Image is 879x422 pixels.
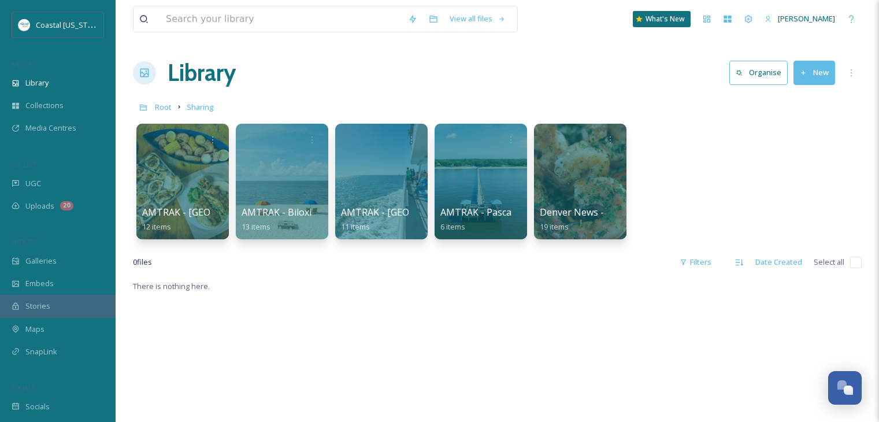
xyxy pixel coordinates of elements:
a: Denver News - KWGN19 items [540,207,635,232]
span: Stories [25,301,50,312]
span: Uploads [25,201,54,212]
span: 11 items [341,221,370,232]
span: [PERSON_NAME] [778,13,835,24]
span: AMTRAK - [GEOGRAPHIC_DATA] [341,206,480,219]
span: Socials [25,401,50,412]
span: Sharing [187,102,214,112]
span: Coastal [US_STATE] [36,19,102,30]
span: 0 file s [133,257,152,268]
a: AMTRAK - Biloxi13 items [242,207,311,232]
span: AMTRAK - Biloxi [242,206,311,219]
span: AMTRAK - [GEOGRAPHIC_DATA][PERSON_NAME] [142,206,355,219]
span: 6 items [440,221,465,232]
span: Select all [814,257,844,268]
span: Denver News - KWGN [540,206,635,219]
button: Open Chat [828,371,862,405]
a: Organise [729,61,793,84]
a: What's New [633,11,691,27]
span: Library [25,77,49,88]
span: MEDIA [12,60,32,68]
button: New [793,61,835,84]
span: 12 items [142,221,171,232]
span: 13 items [242,221,270,232]
span: Collections [25,100,64,111]
a: AMTRAK - [GEOGRAPHIC_DATA]11 items [341,207,480,232]
a: View all files [444,8,511,30]
span: 19 items [540,221,569,232]
span: There is nothing here. [133,281,210,291]
div: Filters [674,251,717,273]
a: Root [155,100,172,114]
span: SOCIALS [12,383,35,392]
img: download%20%281%29.jpeg [18,19,30,31]
span: Galleries [25,256,57,266]
a: AMTRAK - [GEOGRAPHIC_DATA][PERSON_NAME]12 items [142,207,355,232]
span: WIDGETS [12,238,38,246]
span: SnapLink [25,346,57,357]
div: Date Created [750,251,808,273]
span: Embeds [25,278,54,289]
span: Media Centres [25,123,76,134]
span: Root [155,102,172,112]
span: UGC [25,178,41,189]
span: AMTRAK - Pascagoula [440,206,536,219]
div: 20 [60,201,73,210]
span: Maps [25,324,44,335]
button: Organise [729,61,788,84]
a: [PERSON_NAME] [759,8,841,30]
a: Library [168,55,236,90]
a: Sharing [187,100,214,114]
a: AMTRAK - Pascagoula6 items [440,207,536,232]
span: COLLECT [12,160,36,169]
input: Search your library [160,6,402,32]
